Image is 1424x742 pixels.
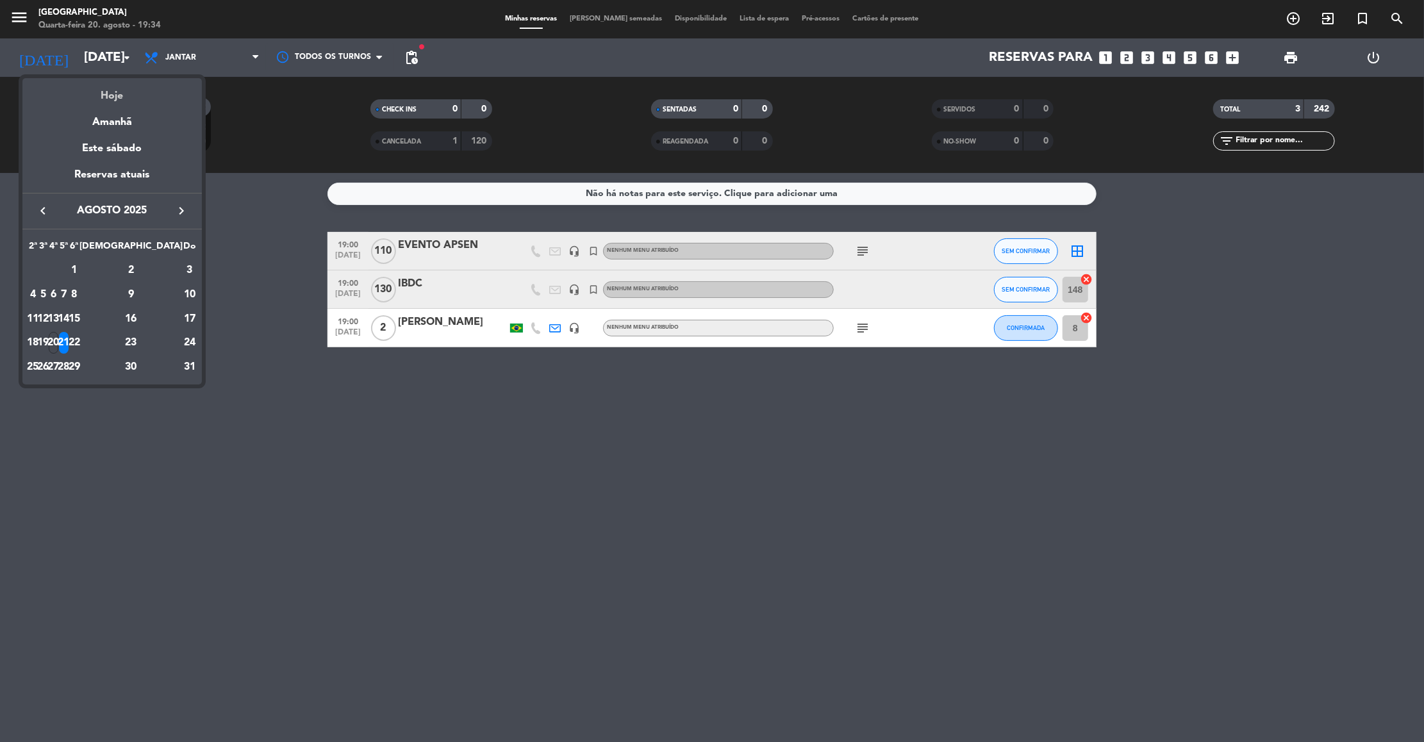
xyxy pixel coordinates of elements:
[183,239,197,259] th: Domingo
[69,239,79,259] th: Sexta-feira
[69,356,79,378] div: 29
[79,258,183,283] td: 2 de agosto de 2025
[28,331,38,355] td: 18 de agosto de 2025
[69,258,79,283] td: 1 de agosto de 2025
[58,307,69,331] td: 14 de agosto de 2025
[69,355,79,379] td: 29 de agosto de 2025
[58,283,69,307] td: 7 de agosto de 2025
[38,308,48,330] div: 12
[85,284,178,306] div: 9
[49,356,58,378] div: 27
[59,284,69,306] div: 7
[28,307,38,331] td: 11 de agosto de 2025
[38,283,48,307] td: 5 de agosto de 2025
[28,308,38,330] div: 11
[59,356,69,378] div: 28
[183,332,196,354] div: 24
[28,283,38,307] td: 4 de agosto de 2025
[69,284,79,306] div: 8
[183,284,196,306] div: 10
[183,308,196,330] div: 17
[69,307,79,331] td: 15 de agosto de 2025
[85,332,178,354] div: 23
[38,307,48,331] td: 12 de agosto de 2025
[28,356,38,378] div: 25
[183,283,197,307] td: 10 de agosto de 2025
[48,307,58,331] td: 13 de agosto de 2025
[58,331,69,355] td: 21 de agosto de 2025
[58,239,69,259] th: Quinta-feira
[22,104,202,131] div: Amanhã
[79,307,183,331] td: 16 de agosto de 2025
[28,239,38,259] th: Segunda-feira
[85,308,178,330] div: 16
[69,332,79,354] div: 22
[28,355,38,379] td: 25 de agosto de 2025
[38,331,48,355] td: 19 de agosto de 2025
[183,356,196,378] div: 31
[79,355,183,379] td: 30 de agosto de 2025
[22,78,202,104] div: Hoje
[31,202,54,219] button: keyboard_arrow_left
[79,239,183,259] th: Sábado
[69,308,79,330] div: 15
[22,131,202,167] div: Este sábado
[48,355,58,379] td: 27 de agosto de 2025
[49,284,58,306] div: 6
[38,355,48,379] td: 26 de agosto de 2025
[69,331,79,355] td: 22 de agosto de 2025
[28,284,38,306] div: 4
[174,203,189,218] i: keyboard_arrow_right
[183,331,197,355] td: 24 de agosto de 2025
[49,308,58,330] div: 13
[59,308,69,330] div: 14
[38,332,48,354] div: 19
[183,260,196,281] div: 3
[28,332,38,354] div: 18
[79,283,183,307] td: 9 de agosto de 2025
[48,331,58,355] td: 20 de agosto de 2025
[35,203,51,218] i: keyboard_arrow_left
[38,284,48,306] div: 5
[85,356,178,378] div: 30
[69,283,79,307] td: 8 de agosto de 2025
[38,356,48,378] div: 26
[54,202,170,219] span: agosto 2025
[59,332,69,354] div: 21
[22,167,202,193] div: Reservas atuais
[183,355,197,379] td: 31 de agosto de 2025
[170,202,193,219] button: keyboard_arrow_right
[49,332,58,354] div: 20
[79,331,183,355] td: 23 de agosto de 2025
[183,258,197,283] td: 3 de agosto de 2025
[48,283,58,307] td: 6 de agosto de 2025
[58,355,69,379] td: 28 de agosto de 2025
[183,307,197,331] td: 17 de agosto de 2025
[48,239,58,259] th: Quarta-feira
[28,258,69,283] td: AGO
[85,260,178,281] div: 2
[38,239,48,259] th: Terça-feira
[69,260,79,281] div: 1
